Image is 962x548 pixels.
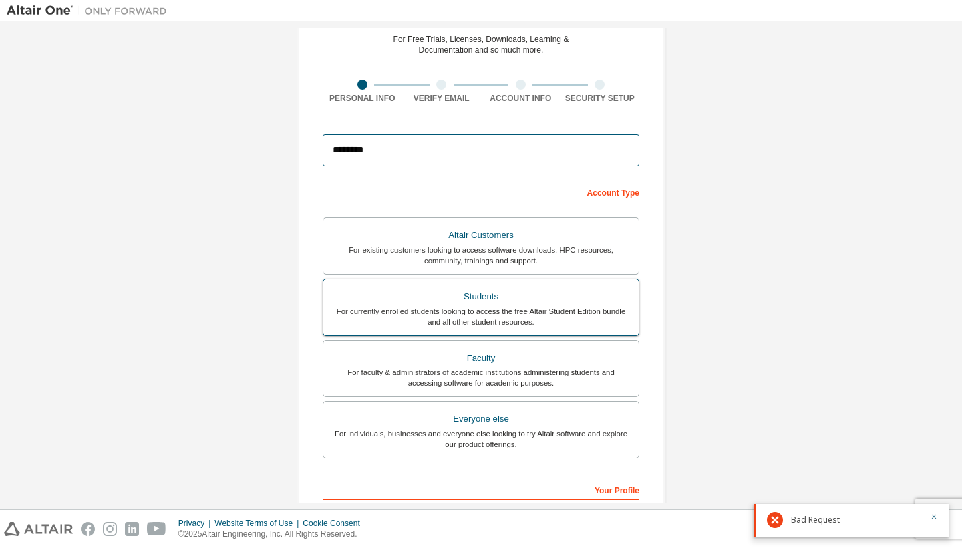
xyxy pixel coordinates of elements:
[331,245,631,266] div: For existing customers looking to access software downloads, HPC resources, community, trainings ...
[147,522,166,536] img: youtube.svg
[323,93,402,104] div: Personal Info
[4,522,73,536] img: altair_logo.svg
[402,93,482,104] div: Verify Email
[214,518,303,529] div: Website Terms of Use
[323,181,639,202] div: Account Type
[393,34,569,55] div: For Free Trials, Licenses, Downloads, Learning & Documentation and so much more.
[125,522,139,536] img: linkedin.svg
[178,529,368,540] p: © 2025 Altair Engineering, Inc. All Rights Reserved.
[331,410,631,428] div: Everyone else
[331,367,631,388] div: For faculty & administrators of academic institutions administering students and accessing softwa...
[7,4,174,17] img: Altair One
[103,522,117,536] img: instagram.svg
[481,93,560,104] div: Account Info
[560,93,640,104] div: Security Setup
[323,478,639,500] div: Your Profile
[791,515,840,525] span: Bad Request
[331,306,631,327] div: For currently enrolled students looking to access the free Altair Student Edition bundle and all ...
[331,226,631,245] div: Altair Customers
[81,522,95,536] img: facebook.svg
[331,428,631,450] div: For individuals, businesses and everyone else looking to try Altair software and explore our prod...
[178,518,214,529] div: Privacy
[331,287,631,306] div: Students
[303,518,367,529] div: Cookie Consent
[331,349,631,368] div: Faculty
